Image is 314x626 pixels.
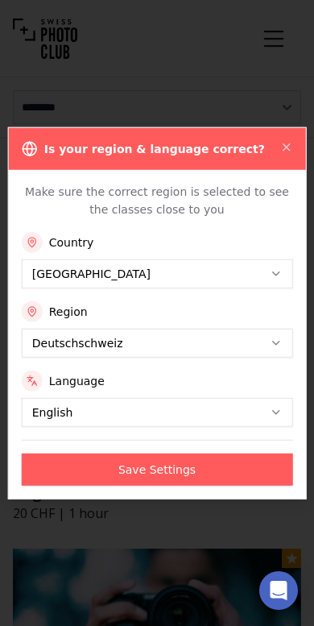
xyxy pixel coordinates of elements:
[49,304,88,320] label: Region
[22,454,293,486] button: Save Settings
[49,234,94,251] label: Country
[44,140,265,156] h3: Is your region & language correct?
[22,182,293,219] p: Make sure the correct region is selected to see the classes close to you
[49,373,105,389] label: Language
